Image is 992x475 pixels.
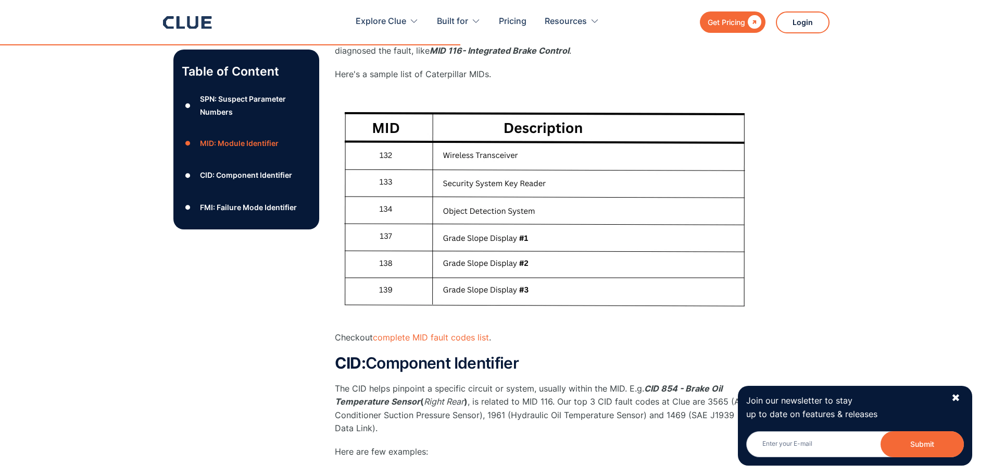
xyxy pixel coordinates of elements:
strong: CID: [335,354,366,372]
div: Resources [545,5,599,38]
em: MID 116- Integrated Brake Control [430,45,569,56]
p: Here's a sample list of Caterpillar MIDs. [335,68,751,81]
div: Get Pricing [708,16,745,29]
div: ✖ [951,392,960,405]
img: MID, Module Identifier [335,91,751,326]
div: ● [182,167,194,183]
div: Explore Clue [356,5,406,38]
a: ●MID: Module Identifier [182,136,311,151]
div: Built for [437,5,481,38]
em: Right Rear [424,396,464,407]
div: SPN: Suspect Parameter Numbers [200,92,310,118]
strong: ( [335,383,722,407]
p: The CID helps pinpoint a specific circuit or system, usually within the MID. E.g. , is related to... [335,382,751,435]
p: Table of Content [182,63,311,80]
div: CID: Component Identifier [200,168,292,181]
a: Login [776,11,830,33]
div: ● [182,98,194,114]
p: Checkout . [335,331,751,344]
a: ●‍FMI: Failure Mode Identifier [182,200,311,215]
a: ●CID: Component Identifier [182,167,311,183]
p: Here are few examples: [335,445,751,458]
p: Join our newsletter to stay up to date on features & releases [746,394,942,420]
div: MID: Module Identifier [200,137,279,150]
strong: ) [464,396,468,407]
div: Built for [437,5,468,38]
div:  [745,16,761,29]
button: Submit [881,431,964,457]
a: Get Pricing [700,11,765,33]
div: ‍FMI: Failure Mode Identifier [200,201,297,214]
em: CID 854 - Brake Oil Temperature Sensor [335,383,722,407]
h2: Component Identifier [335,355,751,372]
div: ● [182,136,194,151]
input: Enter your E-mail [746,431,964,457]
a: complete MID fault codes list [373,332,489,343]
div: Explore Clue [356,5,419,38]
div: ● [182,200,194,215]
a: ●SPN: Suspect Parameter Numbers [182,92,311,118]
div: Resources [545,5,587,38]
a: Pricing [499,5,526,38]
